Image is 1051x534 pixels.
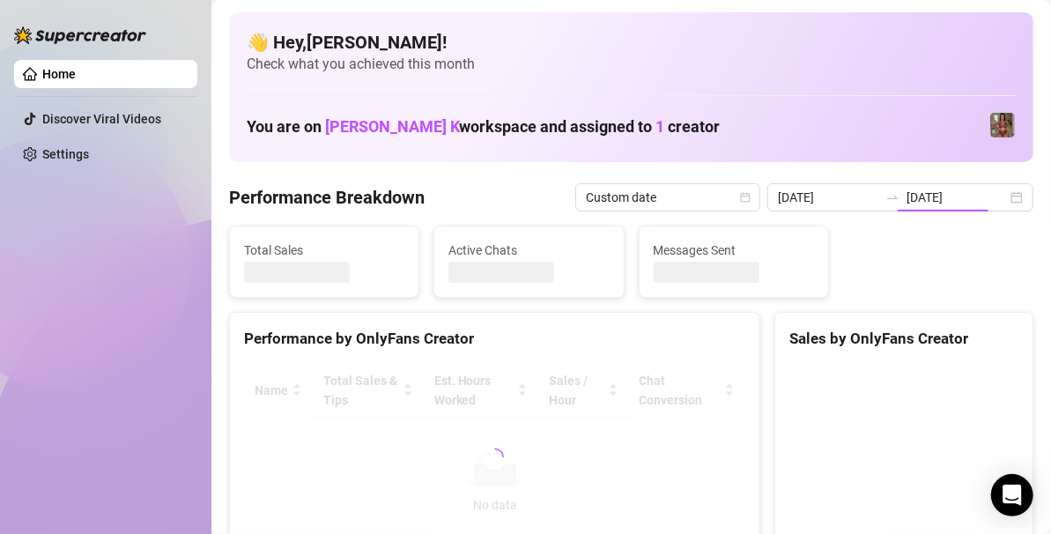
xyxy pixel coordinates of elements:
[14,26,146,44] img: logo-BBDzfeDw.svg
[244,327,745,351] div: Performance by OnlyFans Creator
[655,117,664,136] span: 1
[247,30,1016,55] h4: 👋 Hey, [PERSON_NAME] !
[885,190,899,204] span: swap-right
[485,447,506,468] span: loading
[42,67,76,81] a: Home
[247,55,1016,74] span: Check what you achieved this month
[991,474,1033,516] div: Open Intercom Messenger
[990,113,1015,137] img: Greek
[789,327,1018,351] div: Sales by OnlyFans Creator
[42,147,89,161] a: Settings
[778,188,878,207] input: Start date
[244,241,404,260] span: Total Sales
[448,241,609,260] span: Active Chats
[229,185,425,210] h4: Performance Breakdown
[247,117,720,137] h1: You are on workspace and assigned to creator
[885,190,899,204] span: to
[907,188,1007,207] input: End date
[654,241,814,260] span: Messages Sent
[586,184,750,211] span: Custom date
[325,117,459,136] span: [PERSON_NAME] K
[740,192,751,203] span: calendar
[42,112,161,126] a: Discover Viral Videos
